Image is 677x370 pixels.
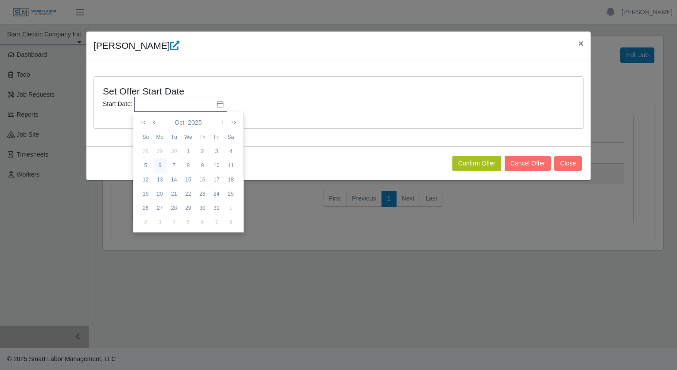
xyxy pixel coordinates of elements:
th: Fr [210,130,224,144]
button: Close [571,31,591,55]
div: 2 [139,218,153,226]
th: Th [195,130,210,144]
div: 18 [224,176,238,184]
th: Mo [153,130,167,144]
div: 4 [224,147,238,155]
td: 2025-10-04 [224,144,238,158]
div: 4 [167,218,181,226]
div: 6 [153,161,167,169]
div: 5 [139,161,153,169]
td: 2025-10-08 [181,158,195,173]
h4: Set Offer Start Date [103,86,453,97]
div: 16 [195,176,210,184]
button: 2025 [186,115,203,130]
div: 8 [181,161,195,169]
td: 2025-10-28 [167,201,181,215]
div: 21 [167,190,181,198]
td: 2025-10-29 [181,201,195,215]
td: 2025-10-18 [224,173,238,187]
div: 31 [210,204,224,212]
th: Su [139,130,153,144]
div: 20 [153,190,167,198]
th: Sa [224,130,238,144]
div: 9 [195,161,210,169]
td: 2025-11-02 [139,215,153,229]
td: 2025-10-06 [153,158,167,173]
div: 29 [181,204,195,212]
td: 2025-10-31 [210,201,224,215]
td: 2025-11-07 [210,215,224,229]
td: 2025-10-07 [167,158,181,173]
td: 2025-11-04 [167,215,181,229]
div: 28 [139,147,153,155]
div: 3 [153,218,167,226]
td: 2025-10-05 [139,158,153,173]
div: 8 [224,218,238,226]
div: 27 [153,204,167,212]
th: Tu [167,130,181,144]
div: 23 [195,190,210,198]
div: 14 [167,176,181,184]
td: 2025-10-09 [195,158,210,173]
td: 2025-10-16 [195,173,210,187]
td: 2025-10-30 [195,201,210,215]
div: 22 [181,190,195,198]
div: 2 [195,147,210,155]
div: 30 [195,204,210,212]
td: 2025-11-06 [195,215,210,229]
th: We [181,130,195,144]
td: 2025-09-29 [153,144,167,158]
div: 5 [181,218,195,226]
h4: [PERSON_NAME] [93,39,179,53]
div: 30 [167,147,181,155]
td: 2025-11-01 [224,201,238,215]
div: 25 [224,190,238,198]
button: Oct [173,115,186,130]
span: × [578,38,584,48]
td: 2025-10-03 [210,144,224,158]
div: 6 [195,218,210,226]
td: 2025-10-15 [181,173,195,187]
td: 2025-11-05 [181,215,195,229]
td: 2025-10-02 [195,144,210,158]
button: Confirm Offer [452,156,501,171]
td: 2025-10-11 [224,158,238,173]
div: 10 [210,161,224,169]
td: 2025-10-23 [195,187,210,201]
div: 26 [139,204,153,212]
button: Cancel Offer [505,156,551,171]
td: 2025-10-21 [167,187,181,201]
td: 2025-10-24 [210,187,224,201]
div: 17 [210,176,224,184]
td: 2025-10-20 [153,187,167,201]
div: 24 [210,190,224,198]
div: 1 [181,147,195,155]
td: 2025-10-17 [210,173,224,187]
div: 28 [167,204,181,212]
div: 1 [224,204,238,212]
td: 2025-09-28 [139,144,153,158]
div: 29 [153,147,167,155]
label: Start Date: [103,99,132,109]
td: 2025-11-08 [224,215,238,229]
div: 3 [210,147,224,155]
td: 2025-10-01 [181,144,195,158]
td: 2025-10-10 [210,158,224,173]
div: 13 [153,176,167,184]
div: 15 [181,176,195,184]
td: 2025-10-14 [167,173,181,187]
td: 2025-10-27 [153,201,167,215]
td: 2025-11-03 [153,215,167,229]
td: 2025-10-26 [139,201,153,215]
div: 7 [210,218,224,226]
td: 2025-10-13 [153,173,167,187]
td: 2025-10-19 [139,187,153,201]
td: 2025-10-22 [181,187,195,201]
div: 12 [139,176,153,184]
div: 19 [139,190,153,198]
td: 2025-10-25 [224,187,238,201]
td: 2025-10-12 [139,173,153,187]
button: Close [554,156,582,171]
div: 11 [224,161,238,169]
div: 7 [167,161,181,169]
